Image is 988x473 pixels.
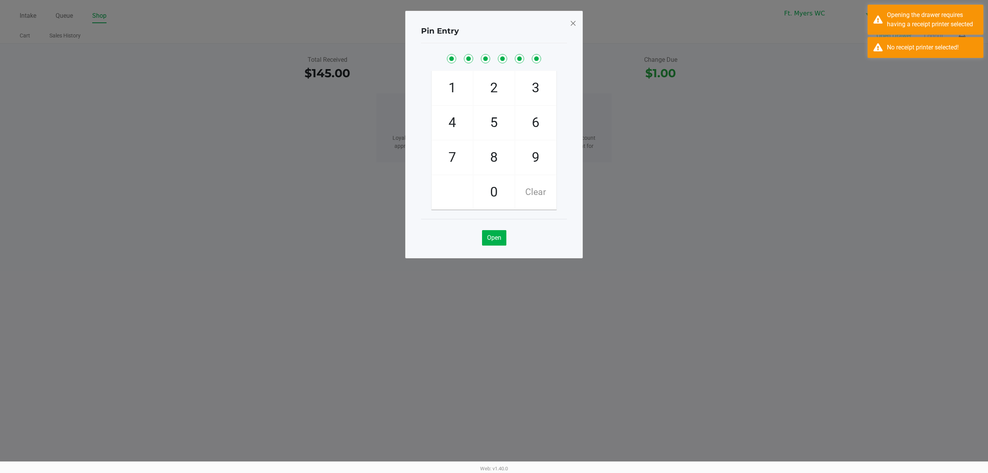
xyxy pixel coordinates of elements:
[887,43,978,52] div: No receipt printer selected!
[421,25,459,37] h4: Pin Entry
[487,234,501,241] span: Open
[474,175,514,209] span: 0
[515,175,556,209] span: Clear
[432,106,473,140] span: 4
[887,10,978,29] div: Opening the drawer requires having a receipt printer selected
[432,71,473,105] span: 1
[474,71,514,105] span: 2
[432,141,473,175] span: 7
[515,71,556,105] span: 3
[515,106,556,140] span: 6
[474,141,514,175] span: 8
[480,466,508,471] span: Web: v1.40.0
[474,106,514,140] span: 5
[482,230,506,246] button: Open
[515,141,556,175] span: 9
